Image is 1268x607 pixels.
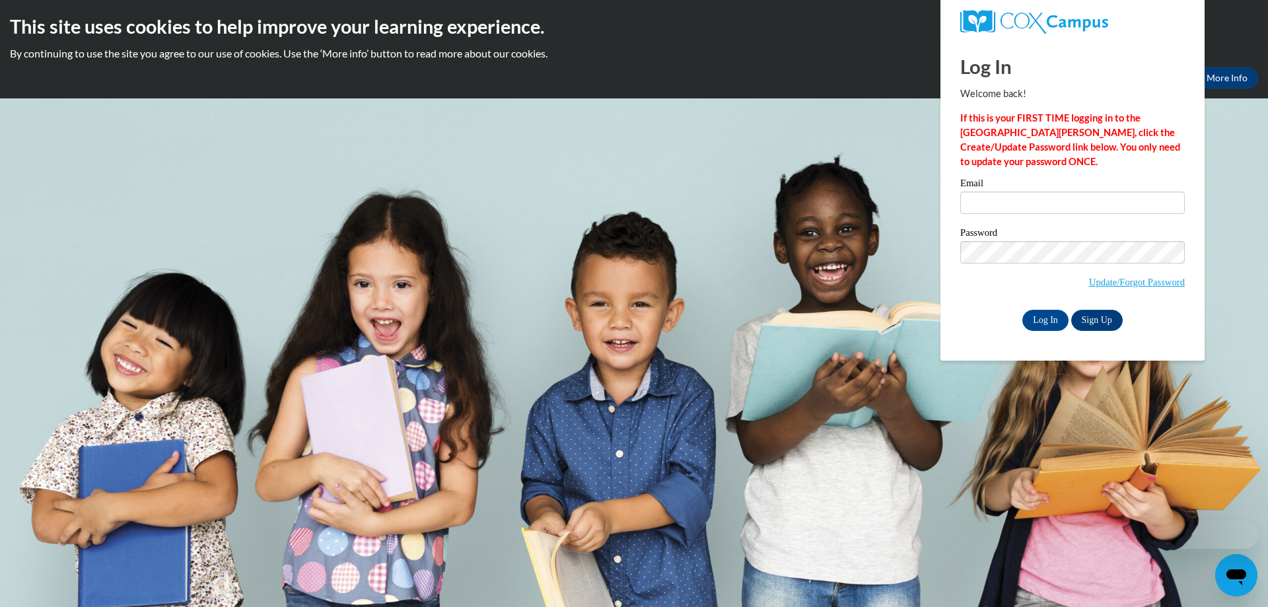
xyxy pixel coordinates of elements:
a: COX Campus [960,10,1185,34]
input: Log In [1022,310,1069,331]
p: Welcome back! [960,87,1185,101]
img: COX Campus [960,10,1108,34]
a: Sign Up [1071,310,1123,331]
a: More Info [1196,67,1258,89]
a: Update/Forgot Password [1089,277,1185,287]
iframe: Message from company [1154,520,1257,549]
label: Password [960,228,1185,241]
iframe: Button to launch messaging window [1215,554,1257,596]
h1: Log In [960,53,1185,80]
h2: This site uses cookies to help improve your learning experience. [10,13,1258,40]
strong: If this is your FIRST TIME logging in to the [GEOGRAPHIC_DATA][PERSON_NAME], click the Create/Upd... [960,112,1180,167]
label: Email [960,178,1185,192]
p: By continuing to use the site you agree to our use of cookies. Use the ‘More info’ button to read... [10,46,1258,61]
